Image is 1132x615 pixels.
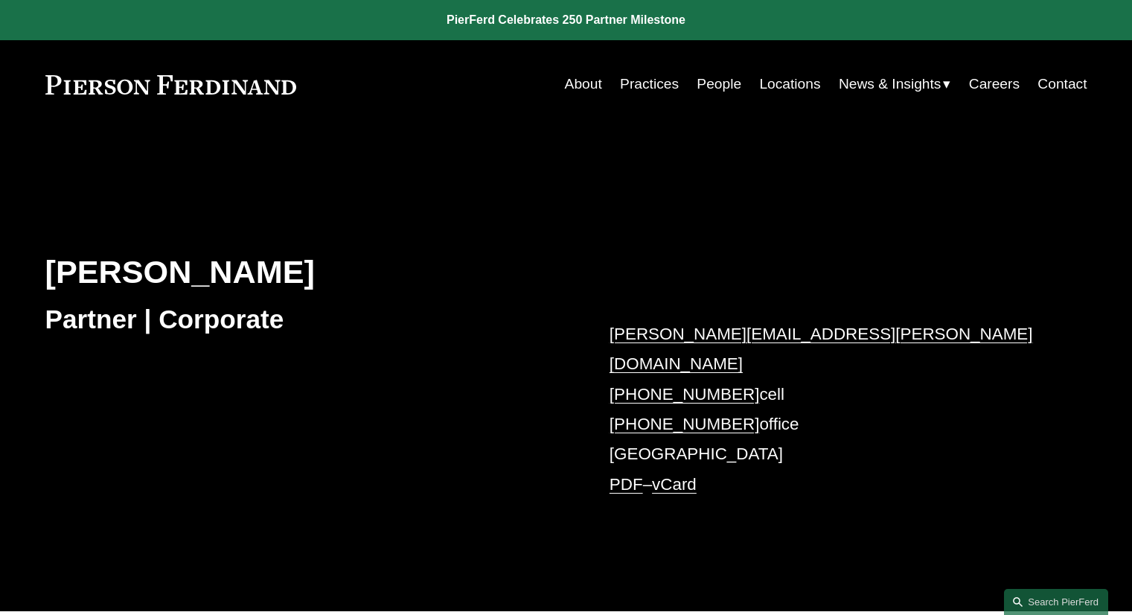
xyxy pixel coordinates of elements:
[759,70,820,98] a: Locations
[620,70,679,98] a: Practices
[1004,589,1108,615] a: Search this site
[45,303,566,336] h3: Partner | Corporate
[969,70,1020,98] a: Careers
[839,71,941,98] span: News & Insights
[839,70,951,98] a: folder dropdown
[652,475,697,494] a: vCard
[697,70,741,98] a: People
[565,70,602,98] a: About
[610,415,760,433] a: [PHONE_NUMBER]
[45,252,566,291] h2: [PERSON_NAME]
[610,475,643,494] a: PDF
[610,325,1033,373] a: [PERSON_NAME][EMAIL_ADDRESS][PERSON_NAME][DOMAIN_NAME]
[610,319,1043,500] p: cell office [GEOGRAPHIC_DATA] –
[610,385,760,404] a: [PHONE_NUMBER]
[1037,70,1087,98] a: Contact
